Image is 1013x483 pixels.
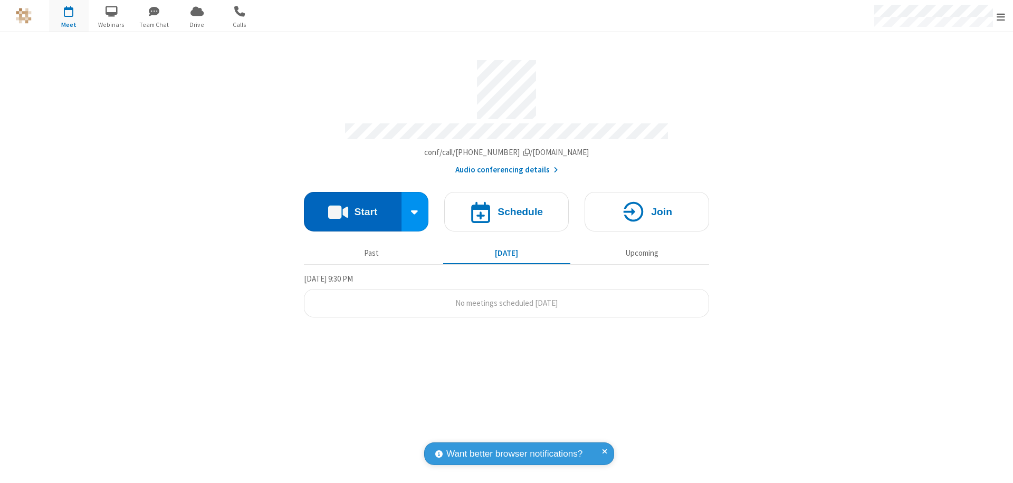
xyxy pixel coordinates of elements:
[304,274,353,284] span: [DATE] 9:30 PM
[424,147,589,159] button: Copy my meeting room linkCopy my meeting room link
[16,8,32,24] img: QA Selenium DO NOT DELETE OR CHANGE
[92,20,131,30] span: Webinars
[455,164,558,176] button: Audio conferencing details
[308,243,435,263] button: Past
[455,298,558,308] span: No meetings scheduled [DATE]
[578,243,705,263] button: Upcoming
[444,192,569,231] button: Schedule
[585,192,709,231] button: Join
[220,20,260,30] span: Calls
[304,273,709,318] section: Today's Meetings
[304,52,709,176] section: Account details
[135,20,174,30] span: Team Chat
[446,447,582,461] span: Want better browser notifications?
[304,192,402,231] button: Start
[424,147,589,157] span: Copy my meeting room link
[443,243,570,263] button: [DATE]
[402,192,429,231] div: Start conference options
[498,207,543,217] h4: Schedule
[49,20,89,30] span: Meet
[651,207,672,217] h4: Join
[177,20,217,30] span: Drive
[354,207,377,217] h4: Start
